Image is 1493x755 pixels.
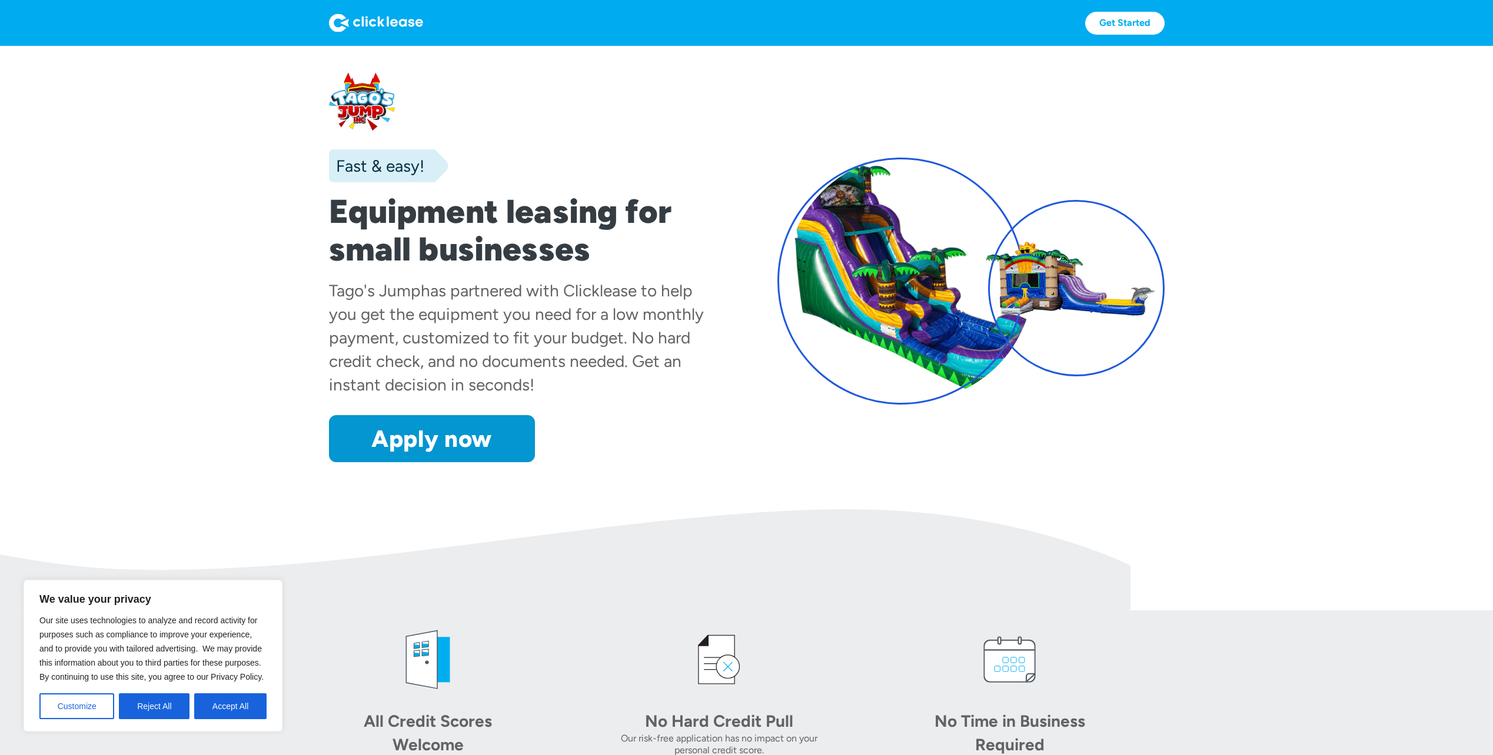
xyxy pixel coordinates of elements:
[329,280,704,395] div: has partnered with Clicklease to help you get the equipment you need for a low monthly payment, c...
[24,580,282,731] div: We value your privacy
[684,624,754,695] img: credit icon
[119,693,189,719] button: Reject All
[329,415,535,462] a: Apply now
[329,193,716,268] h1: Equipment leasing for small businesses
[329,14,423,32] img: Logo
[329,154,424,178] div: Fast & easy!
[393,624,463,695] img: welcome icon
[329,280,421,300] div: Tago's Jump
[194,693,267,719] button: Accept All
[39,693,114,719] button: Customize
[975,624,1045,695] img: calendar icon
[637,709,802,733] div: No Hard Credit Pull
[1085,12,1165,35] a: Get Started
[39,592,267,606] p: We value your privacy
[39,616,264,681] span: Our site uses technologies to analyze and record activity for purposes such as compliance to impr...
